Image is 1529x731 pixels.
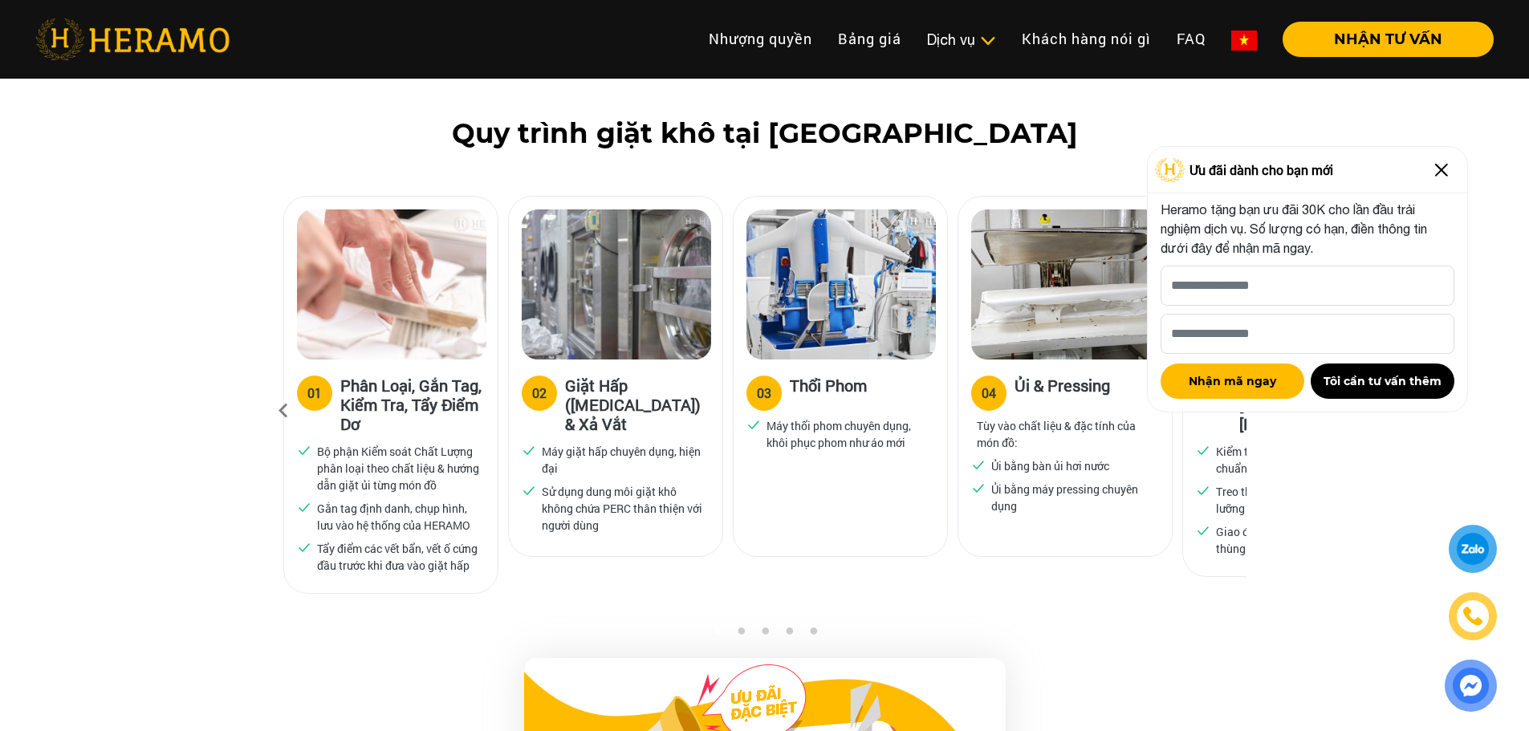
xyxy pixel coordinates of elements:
[971,481,986,495] img: checked.svg
[1189,160,1333,180] span: Ưu đãi dành cho bạn mới
[542,483,704,534] p: Sử dụng dung môi giặt khô không chứa PERC thân thiện với người dùng
[317,500,479,534] p: Gắn tag định danh, chụp hình, lưu vào hệ thống của HERAMO
[1161,200,1454,258] p: Heramo tặng bạn ưu đãi 30K cho lần đầu trải nghiệm dịch vụ. Số lượng có hạn, điền thông tin dưới ...
[1164,22,1218,56] a: FAQ
[297,209,486,359] img: heramo-quy-trinh-giat-hap-tieu-chuan-buoc-1
[971,209,1161,359] img: heramo-quy-trinh-giat-hap-tieu-chuan-buoc-4
[991,457,1109,474] p: Ủi bằng bàn ủi hơi nước
[977,417,1153,451] p: Tùy vào chất liệu & đặc tính của món đồ:
[522,209,711,359] img: heramo-quy-trinh-giat-hap-tieu-chuan-buoc-2
[746,417,761,432] img: checked.svg
[522,483,536,497] img: checked.svg
[1283,22,1494,57] button: NHẬN TƯ VẤN
[522,443,536,457] img: checked.svg
[1239,376,1384,433] h3: Kiểm Tra Chất [PERSON_NAME] & [PERSON_NAME]
[1270,32,1494,47] a: NHẬN TƯ VẤN
[1429,157,1454,183] img: Close
[1231,30,1257,51] img: vn-flag.png
[757,627,773,643] button: 3
[767,417,929,451] p: Máy thổi phom chuyên dụng, khôi phục phom như áo mới
[340,376,485,433] h3: Phân Loại, Gắn Tag, Kiểm Tra, Tẩy Điểm Dơ
[991,481,1153,514] p: Ủi bằng máy pressing chuyên dụng
[1449,592,1496,640] a: phone-icon
[1155,158,1185,182] img: Logo
[532,384,547,403] div: 02
[1196,483,1210,497] img: checked.svg
[297,443,311,457] img: checked.svg
[825,22,914,56] a: Bảng giá
[709,627,725,643] button: 1
[1009,22,1164,56] a: Khách hàng nói gì
[317,540,479,574] p: Tẩy điểm các vết bẩn, vết ố cứng đầu trước khi đưa vào giặt hấp
[307,384,322,403] div: 01
[542,443,704,477] p: Máy giặt hấp chuyên dụng, hiện đại
[733,627,749,643] button: 2
[1015,376,1110,408] h3: Ủi & Pressing
[35,117,1494,150] h2: Quy trình giặt khô tại [GEOGRAPHIC_DATA]
[1161,363,1304,399] button: Nhận mã ngay
[297,540,311,554] img: checked.svg
[1216,443,1378,477] p: Kiểm tra chất lượng xử lý đạt chuẩn
[781,627,797,643] button: 4
[696,22,825,56] a: Nhượng quyền
[982,384,996,403] div: 04
[35,18,230,60] img: heramo-logo.png
[1463,607,1482,626] img: phone-icon
[979,33,996,49] img: subToggleIcon
[317,443,479,493] p: Bộ phận Kiểm soát Chất Lượng phân loại theo chất liệu & hướng dẫn giặt ủi từng món đồ
[297,500,311,514] img: checked.svg
[1216,523,1378,557] p: Giao đến khách hàng bằng thùng chữ U để giữ phom đồ
[746,209,936,359] img: heramo-quy-trinh-giat-hap-tieu-chuan-buoc-3
[805,627,821,643] button: 5
[757,384,771,403] div: 03
[1196,443,1210,457] img: checked.svg
[1196,523,1210,538] img: checked.svg
[565,376,710,433] h3: Giặt Hấp ([MEDICAL_DATA]) & Xả Vắt
[1311,363,1454,399] button: Tôi cần tư vấn thêm
[927,29,996,51] div: Dịch vụ
[790,376,867,408] h3: Thổi Phom
[1216,483,1378,517] p: Treo thẳng thớm, đóng gói kỹ lưỡng
[971,457,986,472] img: checked.svg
